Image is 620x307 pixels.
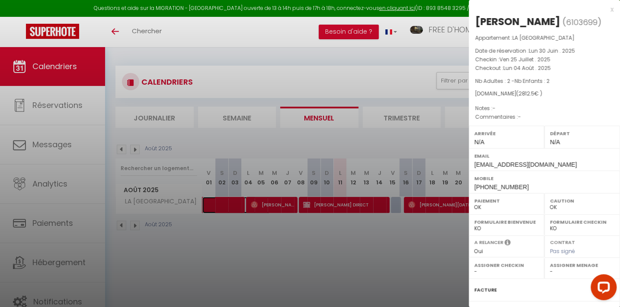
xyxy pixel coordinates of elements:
[475,64,614,73] p: Checkout :
[475,47,614,55] p: Date de réservation :
[550,196,614,205] label: Caution
[550,261,614,269] label: Assigner Menage
[474,261,539,269] label: Assigner Checkin
[469,4,614,15] div: x
[475,90,614,98] div: [DOMAIN_NAME]
[474,218,539,226] label: Formulaire Bienvenue
[474,152,614,160] label: Email
[474,161,577,168] span: [EMAIL_ADDRESS][DOMAIN_NAME]
[503,64,551,72] span: Lun 04 Août . 2025
[474,196,539,205] label: Paiement
[515,77,550,85] span: Nb Enfants : 2
[474,129,539,138] label: Arrivée
[562,16,601,28] span: ( )
[492,104,495,112] span: -
[475,77,550,85] span: Nb Adultes : 2 -
[499,56,550,63] span: Ven 25 Juillet . 2025
[505,239,511,248] i: Sélectionner OUI si vous souhaiter envoyer les séquences de messages post-checkout
[518,113,521,120] span: -
[550,139,560,146] span: N/A
[566,17,598,28] span: 6103699
[584,271,620,307] iframe: LiveChat chat widget
[550,129,614,138] label: Départ
[475,34,614,42] p: Appartement :
[550,218,614,226] label: Formulaire Checkin
[516,90,542,97] span: ( € )
[550,247,575,255] span: Pas signé
[475,15,560,28] div: [PERSON_NAME]
[474,239,503,246] label: A relancer
[475,104,614,113] p: Notes :
[529,47,575,54] span: Lun 30 Juin . 2025
[512,34,575,41] span: LA [GEOGRAPHIC_DATA]
[550,239,575,244] label: Contrat
[475,113,614,121] p: Commentaires :
[475,55,614,64] p: Checkin :
[474,139,484,146] span: N/A
[518,90,534,97] span: 2812.5
[474,184,529,190] span: [PHONE_NUMBER]
[474,174,614,183] label: Mobile
[474,285,497,294] label: Facture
